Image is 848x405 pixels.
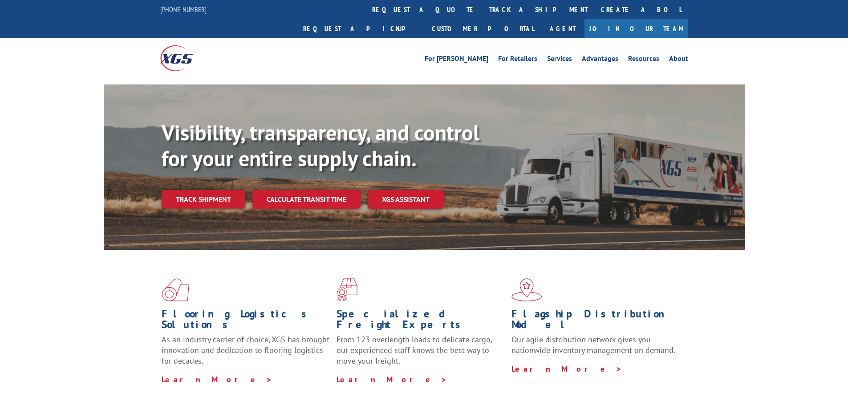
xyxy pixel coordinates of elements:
h1: Flagship Distribution Model [511,309,680,334]
p: From 123 overlength loads to delicate cargo, our experienced staff knows the best way to move you... [337,334,505,374]
a: XGS ASSISTANT [368,190,444,209]
a: Track shipment [162,190,245,209]
a: Request a pickup [296,19,425,38]
img: xgs-icon-focused-on-flooring-red [337,278,357,301]
b: Visibility, transparency, and control for your entire supply chain. [162,119,479,172]
span: Our agile distribution network gives you nationwide inventory management on demand. [511,334,675,355]
a: For Retailers [498,55,537,65]
a: Agent [541,19,584,38]
a: Customer Portal [425,19,541,38]
a: Learn More > [162,374,272,385]
a: About [669,55,688,65]
a: Services [547,55,572,65]
a: [PHONE_NUMBER] [160,5,207,14]
a: Advantages [582,55,618,65]
a: For [PERSON_NAME] [425,55,488,65]
img: xgs-icon-total-supply-chain-intelligence-red [162,278,189,301]
a: Resources [628,55,659,65]
span: As an industry carrier of choice, XGS has brought innovation and dedication to flooring logistics... [162,334,329,366]
img: xgs-icon-flagship-distribution-model-red [511,278,542,301]
a: Learn More > [337,374,447,385]
a: Join Our Team [584,19,688,38]
h1: Specialized Freight Experts [337,309,505,334]
a: Calculate transit time [252,190,361,209]
a: Learn More > [511,364,622,374]
h1: Flooring Logistics Solutions [162,309,330,334]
